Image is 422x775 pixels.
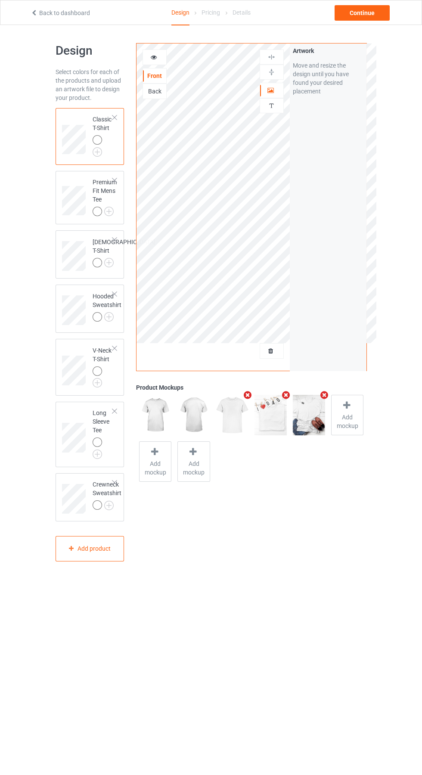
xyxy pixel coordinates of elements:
img: regular.jpg [177,395,210,435]
div: Long Sleeve Tee [56,402,124,467]
img: svg+xml;base64,PD94bWwgdmVyc2lvbj0iMS4wIiBlbmNvZGluZz0iVVRGLTgiPz4KPHN2ZyB3aWR0aD0iMjJweCIgaGVpZ2... [93,147,102,157]
span: Add mockup [140,459,171,477]
div: [DEMOGRAPHIC_DATA] T-Shirt [93,238,155,267]
span: Add mockup [332,413,363,430]
div: Premium Fit Mens Tee [93,178,117,216]
div: Select colors for each of the products and upload an artwork file to design your product. [56,68,124,102]
div: Continue [335,5,390,21]
div: Back [143,87,166,96]
div: Crewneck Sweatshirt [56,473,124,521]
img: svg+xml;base64,PD94bWwgdmVyc2lvbj0iMS4wIiBlbmNvZGluZz0iVVRGLTgiPz4KPHN2ZyB3aWR0aD0iMjJweCIgaGVpZ2... [104,258,114,267]
div: Add mockup [177,441,210,482]
div: Premium Fit Mens Tee [56,171,124,225]
img: svg%3E%0A [267,102,276,110]
img: svg+xml;base64,PD94bWwgdmVyc2lvbj0iMS4wIiBlbmNvZGluZz0iVVRGLTgiPz4KPHN2ZyB3aWR0aD0iMjJweCIgaGVpZ2... [104,207,114,216]
img: svg+xml;base64,PD94bWwgdmVyc2lvbj0iMS4wIiBlbmNvZGluZz0iVVRGLTgiPz4KPHN2ZyB3aWR0aD0iMjJweCIgaGVpZ2... [104,501,114,510]
i: Remove mockup [281,391,292,400]
div: V-Neck T-Shirt [93,346,113,385]
div: Classic T-Shirt [93,115,113,154]
img: regular.jpg [139,395,171,435]
div: Front [143,71,166,80]
h1: Design [56,43,124,59]
div: Classic T-Shirt [56,108,124,165]
i: Remove mockup [319,391,330,400]
div: Add mockup [331,395,363,435]
div: Product Mockups [136,383,366,392]
div: Details [233,0,251,25]
i: Remove mockup [242,391,253,400]
img: svg+xml;base64,PD94bWwgdmVyc2lvbj0iMS4wIiBlbmNvZGluZz0iVVRGLTgiPz4KPHN2ZyB3aWR0aD0iMjJweCIgaGVpZ2... [104,312,114,322]
div: V-Neck T-Shirt [56,339,124,396]
img: svg+xml;base64,PD94bWwgdmVyc2lvbj0iMS4wIiBlbmNvZGluZz0iVVRGLTgiPz4KPHN2ZyB3aWR0aD0iMjJweCIgaGVpZ2... [93,449,102,459]
img: regular.jpg [293,395,325,435]
span: Add mockup [178,459,209,477]
div: Add mockup [139,441,171,482]
div: Design [171,0,189,25]
div: Crewneck Sweatshirt [93,480,121,509]
img: svg+xml;base64,PD94bWwgdmVyc2lvbj0iMS4wIiBlbmNvZGluZz0iVVRGLTgiPz4KPHN2ZyB3aWR0aD0iMjJweCIgaGVpZ2... [93,378,102,387]
div: Move and resize the design until you have found your desired placement [293,61,363,96]
div: Long Sleeve Tee [93,409,113,456]
div: Add product [56,536,124,561]
div: Hooded Sweatshirt [56,285,124,333]
img: regular.jpg [216,395,248,435]
img: regular.jpg [254,395,287,435]
img: svg%3E%0A [267,68,276,76]
img: svg%3E%0A [267,53,276,61]
div: Artwork [293,46,363,55]
div: [DEMOGRAPHIC_DATA] T-Shirt [56,230,124,279]
a: Back to dashboard [31,9,90,16]
div: Pricing [202,0,220,25]
div: Hooded Sweatshirt [93,292,121,321]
